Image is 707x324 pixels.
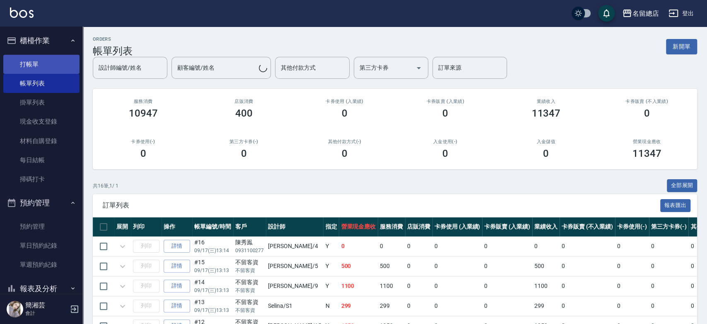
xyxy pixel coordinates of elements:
[619,5,662,22] button: 名留總店
[660,201,691,209] a: 報表匯出
[323,296,339,316] td: N
[3,255,80,274] a: 單週預約紀錄
[405,217,432,237] th: 店販消費
[649,236,689,256] td: 0
[339,256,378,276] td: 500
[531,107,560,119] h3: 11347
[323,217,339,237] th: 指定
[3,132,80,151] a: 材料自購登錄
[632,8,659,19] div: 名留總店
[233,217,266,237] th: 客戶
[532,217,560,237] th: 業績收入
[3,217,80,236] a: 預約管理
[405,276,432,296] td: 0
[235,247,264,254] p: 0931100277
[10,7,34,18] img: Logo
[598,5,615,22] button: save
[339,217,378,237] th: 營業現金應收
[666,42,697,50] a: 新開單
[560,276,615,296] td: 0
[615,276,649,296] td: 0
[235,107,253,119] h3: 400
[235,258,264,267] div: 不留客資
[342,107,347,119] h3: 0
[405,236,432,256] td: 0
[7,301,23,317] img: Person
[235,267,264,274] p: 不留客資
[3,30,80,51] button: 櫃檯作業
[342,148,347,159] h3: 0
[649,217,689,237] th: 第三方卡券(-)
[667,179,697,192] button: 全部展開
[606,99,687,104] h2: 卡券販賣 (不入業績)
[560,236,615,256] td: 0
[203,139,284,144] h2: 第三方卡券(-)
[164,260,190,273] a: 詳情
[103,139,183,144] h2: 卡券使用(-)
[432,276,483,296] td: 0
[194,287,231,294] p: 09/17 (三) 13:13
[323,276,339,296] td: Y
[632,148,661,159] h3: 11347
[3,170,80,189] a: 掃碼打卡
[644,107,649,119] h3: 0
[3,278,80,300] button: 報表及分析
[532,276,560,296] td: 1100
[378,217,405,237] th: 服務消費
[532,256,560,276] td: 500
[432,256,483,276] td: 0
[3,55,80,74] a: 打帳單
[506,139,586,144] h2: 入金儲值
[378,236,405,256] td: 0
[304,139,385,144] h2: 其他付款方式(-)
[560,296,615,316] td: 0
[649,296,689,316] td: 0
[194,267,231,274] p: 09/17 (三) 13:13
[131,217,162,237] th: 列印
[25,309,68,317] p: 會計
[432,217,483,237] th: 卡券使用 (入業績)
[235,238,264,247] div: 陳秀鳯
[192,217,233,237] th: 帳單編號/時間
[649,276,689,296] td: 0
[103,201,660,210] span: 訂單列表
[93,182,118,190] p: 共 16 筆, 1 / 1
[405,139,485,144] h2: 入金使用(-)
[405,296,432,316] td: 0
[606,139,687,144] h2: 營業現金應收
[649,256,689,276] td: 0
[235,298,264,307] div: 不留客資
[129,107,158,119] h3: 10947
[25,301,68,309] h5: 簡湘芸
[266,217,323,237] th: 設計師
[339,236,378,256] td: 0
[442,107,448,119] h3: 0
[164,280,190,292] a: 詳情
[194,247,231,254] p: 09/17 (三) 13:14
[660,199,691,212] button: 報表匯出
[235,287,264,294] p: 不留客資
[266,276,323,296] td: [PERSON_NAME] /9
[405,99,485,104] h2: 卡券販賣 (入業績)
[323,256,339,276] td: Y
[532,236,560,256] td: 0
[378,276,405,296] td: 1100
[615,217,649,237] th: 卡券使用(-)
[3,74,80,93] a: 帳單列表
[235,307,264,314] p: 不留客資
[103,99,183,104] h3: 服務消費
[3,112,80,131] a: 現金收支登錄
[615,236,649,256] td: 0
[162,217,192,237] th: 操作
[235,278,264,287] div: 不留客資
[432,236,483,256] td: 0
[192,256,233,276] td: #15
[339,276,378,296] td: 1100
[666,39,697,54] button: 新開單
[482,276,532,296] td: 0
[442,148,448,159] h3: 0
[3,236,80,255] a: 單日預約紀錄
[93,37,133,42] h2: ORDERS
[203,99,284,104] h2: 店販消費
[532,296,560,316] td: 299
